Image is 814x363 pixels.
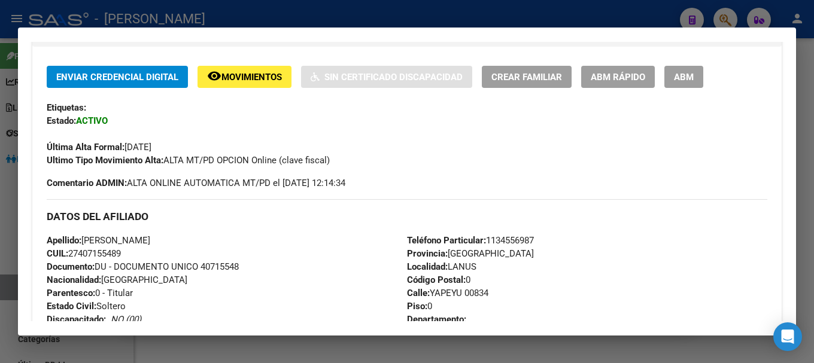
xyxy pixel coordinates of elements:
button: Enviar Credencial Digital [47,66,188,88]
span: Soltero [47,301,126,312]
button: Crear Familiar [482,66,572,88]
span: 0 [407,274,470,285]
strong: Estado: [47,115,76,126]
span: Sin Certificado Discapacidad [324,72,463,83]
button: ABM Rápido [581,66,655,88]
strong: Comentario ADMIN: [47,178,127,188]
span: YAPEYU 00834 [407,288,488,298]
strong: Piso: [407,301,427,312]
strong: Estado Civil: [47,301,96,312]
span: [DATE] [47,142,151,152]
span: ALTA MT/PD OPCION Online (clave fiscal) [47,155,330,166]
strong: Código Postal: [407,274,466,285]
span: [GEOGRAPHIC_DATA] [407,248,534,259]
button: Sin Certificado Discapacidad [301,66,472,88]
mat-icon: remove_red_eye [207,69,221,83]
span: ABM [674,72,694,83]
button: ABM [664,66,703,88]
span: Enviar Credencial Digital [56,72,178,83]
span: 0 - Titular [47,288,133,298]
span: DU - DOCUMENTO UNICO 40715548 [47,261,239,272]
div: Open Intercom Messenger [773,322,802,351]
strong: CUIL: [47,248,68,259]
strong: Parentesco: [47,288,95,298]
span: ALTA ONLINE AUTOMATICA MT/PD el [DATE] 12:14:34 [47,176,345,190]
span: 0 [407,301,432,312]
span: ABM Rápido [591,72,645,83]
span: Crear Familiar [491,72,562,83]
button: Movimientos [198,66,291,88]
span: 27407155489 [47,248,121,259]
strong: Localidad: [407,261,448,272]
strong: Departamento: [407,314,466,325]
strong: Documento: [47,261,95,272]
strong: Provincia: [407,248,448,259]
strong: Nacionalidad: [47,274,101,285]
strong: Discapacitado: [47,314,106,325]
h3: DATOS DEL AFILIADO [47,210,767,223]
strong: Apellido: [47,235,81,246]
i: NO (00) [111,314,141,325]
span: Movimientos [221,72,282,83]
strong: Etiquetas: [47,102,86,113]
strong: Teléfono Particular: [407,235,486,246]
span: LANUS [407,261,476,272]
span: [PERSON_NAME] [47,235,150,246]
span: 1134556987 [407,235,534,246]
strong: Última Alta Formal: [47,142,124,152]
strong: Calle: [407,288,430,298]
strong: Ultimo Tipo Movimiento Alta: [47,155,163,166]
span: [GEOGRAPHIC_DATA] [47,274,187,285]
strong: ACTIVO [76,115,108,126]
